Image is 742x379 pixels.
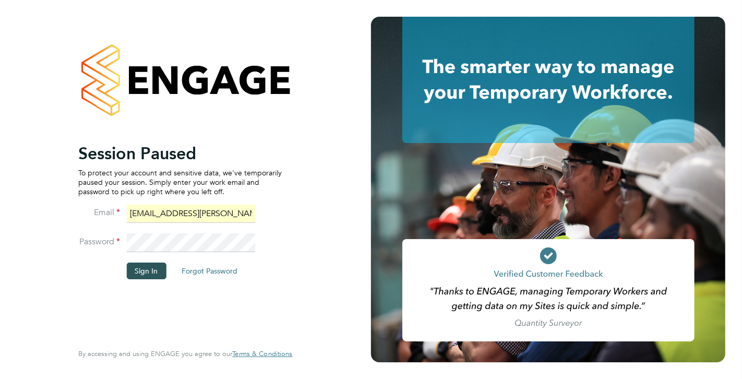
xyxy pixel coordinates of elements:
label: Password [78,236,120,247]
button: Sign In [126,263,166,279]
span: Terms & Conditions [232,349,292,358]
p: To protect your account and sensitive data, we've temporarily paused your session. Simply enter y... [78,168,282,197]
span: By accessing and using ENGAGE you agree to our [78,349,292,358]
button: Forgot Password [173,263,246,279]
h2: Session Paused [78,143,282,164]
label: Email [78,207,120,218]
input: Enter your work email... [126,205,255,223]
a: Terms & Conditions [232,350,292,358]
